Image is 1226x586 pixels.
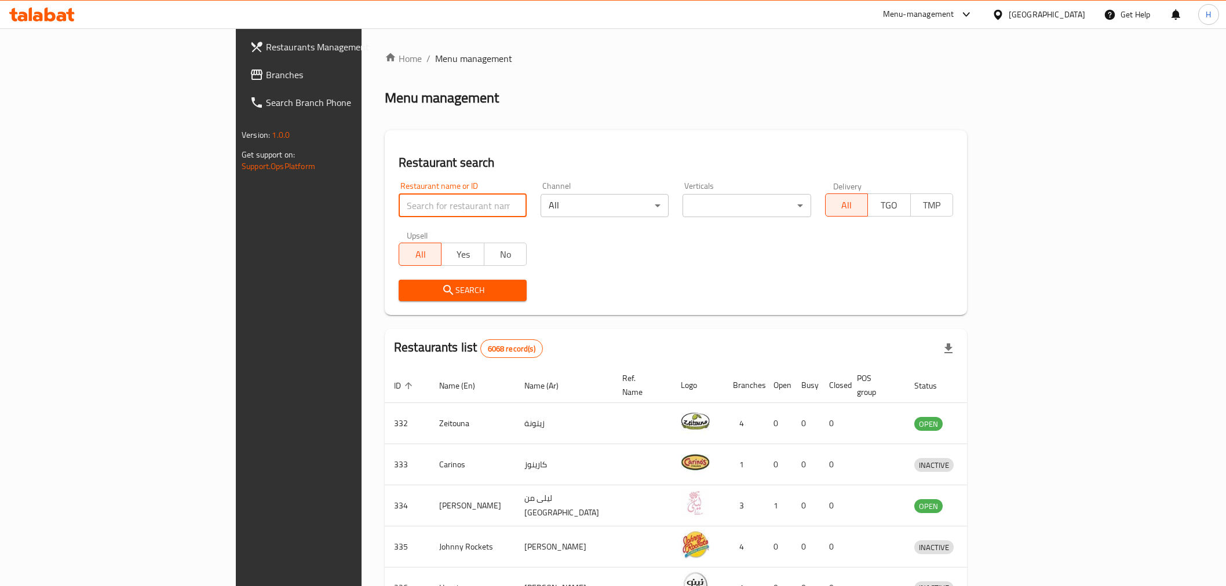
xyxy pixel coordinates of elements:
[430,485,515,526] td: [PERSON_NAME]
[764,403,792,444] td: 0
[407,231,428,239] label: Upsell
[430,403,515,444] td: Zeitouna
[385,52,967,65] nav: breadcrumb
[792,403,820,444] td: 0
[435,52,512,65] span: Menu management
[914,379,952,393] span: Status
[764,368,792,403] th: Open
[242,147,295,162] span: Get support on:
[792,444,820,485] td: 0
[935,335,962,362] div: Export file
[724,485,764,526] td: 3
[724,526,764,567] td: 4
[672,368,724,403] th: Logo
[399,194,527,217] input: Search for restaurant name or ID..
[724,368,764,403] th: Branches
[724,403,764,444] td: 4
[399,243,441,266] button: All
[914,500,943,513] span: OPEN
[681,406,710,435] img: Zeitouna
[404,246,437,263] span: All
[524,379,574,393] span: Name (Ar)
[242,127,270,142] span: Version:
[408,283,517,298] span: Search
[825,193,868,217] button: All
[240,89,440,116] a: Search Branch Phone
[830,197,863,214] span: All
[914,499,943,513] div: OPEN
[681,448,710,477] img: Carinos
[867,193,910,217] button: TGO
[240,61,440,89] a: Branches
[910,193,953,217] button: TMP
[1009,8,1085,21] div: [GEOGRAPHIC_DATA]
[820,485,848,526] td: 0
[394,339,543,358] h2: Restaurants list
[541,194,669,217] div: All
[399,154,953,171] h2: Restaurant search
[489,246,522,263] span: No
[515,444,613,485] td: كارينوز
[764,444,792,485] td: 0
[399,280,527,301] button: Search
[914,541,954,554] span: INACTIVE
[430,444,515,485] td: Carinos
[441,243,484,266] button: Yes
[792,368,820,403] th: Busy
[681,530,710,559] img: Johnny Rockets
[484,243,527,266] button: No
[820,444,848,485] td: 0
[764,485,792,526] td: 1
[515,526,613,567] td: [PERSON_NAME]
[833,182,862,190] label: Delivery
[394,379,416,393] span: ID
[914,458,954,472] div: INACTIVE
[266,68,431,82] span: Branches
[481,343,542,354] span: 6068 record(s)
[820,403,848,444] td: 0
[515,403,613,444] td: زيتونة
[430,526,515,567] td: Johnny Rockets
[446,246,479,263] span: Yes
[683,194,811,217] div: ​
[242,159,315,174] a: Support.OpsPlatform
[622,371,658,399] span: Ref. Name
[873,197,906,214] span: TGO
[820,368,848,403] th: Closed
[272,127,290,142] span: 1.0.0
[857,371,891,399] span: POS group
[764,526,792,567] td: 0
[681,489,710,518] img: Leila Min Lebnan
[914,459,954,472] span: INACTIVE
[792,485,820,526] td: 0
[515,485,613,526] td: ليلى من [GEOGRAPHIC_DATA]
[1206,8,1211,21] span: H
[724,444,764,485] td: 1
[385,89,499,107] h2: Menu management
[914,417,943,431] span: OPEN
[820,526,848,567] td: 0
[266,40,431,54] span: Restaurants Management
[266,96,431,109] span: Search Branch Phone
[439,379,490,393] span: Name (En)
[914,417,943,431] div: OPEN
[240,33,440,61] a: Restaurants Management
[480,339,543,358] div: Total records count
[915,197,948,214] span: TMP
[792,526,820,567] td: 0
[883,8,954,21] div: Menu-management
